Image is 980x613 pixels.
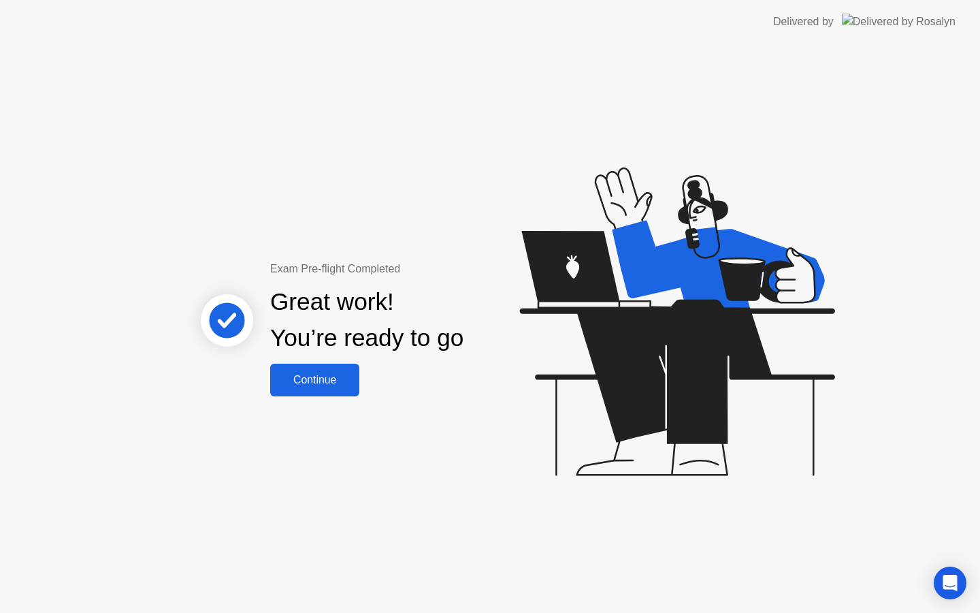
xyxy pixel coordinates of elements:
img: Delivered by Rosalyn [842,14,955,29]
button: Continue [270,364,359,396]
div: Continue [274,374,355,386]
div: Exam Pre-flight Completed [270,261,551,277]
div: Delivered by [773,14,834,30]
div: Open Intercom Messenger [934,567,966,599]
div: Great work! You’re ready to go [270,284,463,356]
